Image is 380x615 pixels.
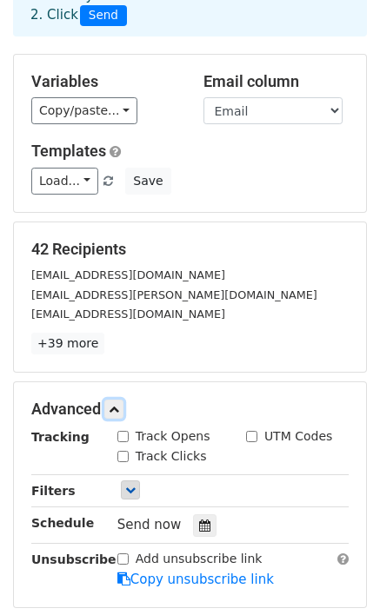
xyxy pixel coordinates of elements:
label: Track Clicks [136,447,207,466]
a: Load... [31,168,98,195]
strong: Filters [31,484,76,498]
h5: Email column [203,72,350,91]
a: +39 more [31,333,104,354]
small: [EMAIL_ADDRESS][PERSON_NAME][DOMAIN_NAME] [31,288,317,301]
label: Track Opens [136,427,210,446]
span: Send now [117,517,182,532]
strong: Tracking [31,430,90,444]
a: Copy unsubscribe link [117,572,274,587]
h5: 42 Recipients [31,240,349,259]
small: [EMAIL_ADDRESS][DOMAIN_NAME] [31,268,225,281]
label: UTM Codes [264,427,332,446]
button: Save [125,168,170,195]
a: Templates [31,142,106,160]
iframe: Chat Widget [293,532,380,615]
h5: Advanced [31,400,349,419]
span: Send [80,5,127,26]
a: Copy/paste... [31,97,137,124]
strong: Unsubscribe [31,552,117,566]
strong: Schedule [31,516,94,530]
small: [EMAIL_ADDRESS][DOMAIN_NAME] [31,307,225,321]
label: Add unsubscribe link [136,550,263,568]
h5: Variables [31,72,177,91]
